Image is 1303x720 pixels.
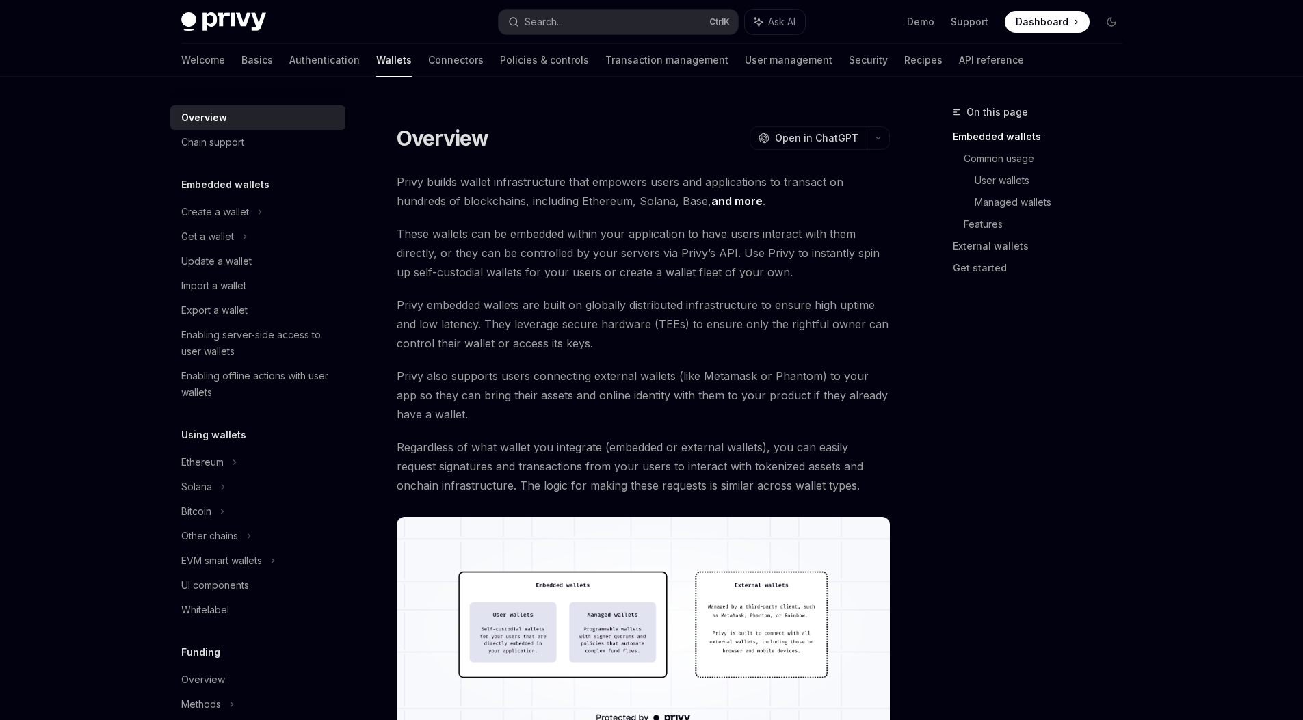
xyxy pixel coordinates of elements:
a: UI components [170,573,345,598]
a: External wallets [953,235,1133,257]
div: EVM smart wallets [181,552,262,569]
a: Authentication [289,44,360,77]
div: Enabling offline actions with user wallets [181,368,337,401]
button: Search...CtrlK [499,10,738,34]
a: Security [849,44,888,77]
h5: Using wallets [181,427,246,443]
div: Chain support [181,134,244,150]
h5: Funding [181,644,220,661]
a: Overview [170,105,345,130]
a: Chain support [170,130,345,155]
a: Enabling server-side access to user wallets [170,323,345,364]
a: Enabling offline actions with user wallets [170,364,345,405]
h5: Embedded wallets [181,176,269,193]
div: Whitelabel [181,602,229,618]
div: Create a wallet [181,204,249,220]
a: Support [951,15,988,29]
a: Update a wallet [170,249,345,274]
span: Privy builds wallet infrastructure that empowers users and applications to transact on hundreds o... [397,172,890,211]
a: API reference [959,44,1024,77]
div: Other chains [181,528,238,544]
a: User wallets [975,170,1133,191]
a: Connectors [428,44,484,77]
a: Policies & controls [500,44,589,77]
a: Basics [241,44,273,77]
div: Solana [181,479,212,495]
div: Import a wallet [181,278,246,294]
button: Toggle dark mode [1101,11,1122,33]
img: dark logo [181,12,266,31]
div: Get a wallet [181,228,234,245]
div: Search... [525,14,563,30]
a: User management [745,44,832,77]
span: On this page [966,104,1028,120]
a: Recipes [904,44,943,77]
a: Managed wallets [975,191,1133,213]
h1: Overview [397,126,489,150]
span: Open in ChatGPT [775,131,858,145]
span: Privy also supports users connecting external wallets (like Metamask or Phantom) to your app so t... [397,366,890,424]
span: These wallets can be embedded within your application to have users interact with them directly, ... [397,224,890,282]
a: Export a wallet [170,298,345,323]
span: Privy embedded wallets are built on globally distributed infrastructure to ensure high uptime and... [397,295,890,353]
div: Ethereum [181,454,224,470]
a: Wallets [376,44,412,77]
button: Open in ChatGPT [750,126,867,150]
div: Methods [181,696,221,712]
div: Bitcoin [181,503,211,520]
a: Overview [170,667,345,692]
a: Whitelabel [170,598,345,622]
a: Embedded wallets [953,126,1133,148]
a: Welcome [181,44,225,77]
span: Ctrl K [709,16,730,27]
a: Demo [907,15,934,29]
div: Update a wallet [181,253,252,269]
div: Export a wallet [181,302,248,319]
span: Regardless of what wallet you integrate (embedded or external wallets), you can easily request si... [397,438,890,495]
span: Ask AI [768,15,795,29]
a: Transaction management [605,44,728,77]
a: and more [711,194,763,209]
button: Ask AI [745,10,805,34]
a: Features [964,213,1133,235]
a: Common usage [964,148,1133,170]
a: Import a wallet [170,274,345,298]
a: Dashboard [1005,11,1090,33]
a: Get started [953,257,1133,279]
span: Dashboard [1016,15,1068,29]
div: Overview [181,671,225,688]
div: Overview [181,109,227,126]
div: Enabling server-side access to user wallets [181,327,337,360]
div: UI components [181,577,249,594]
